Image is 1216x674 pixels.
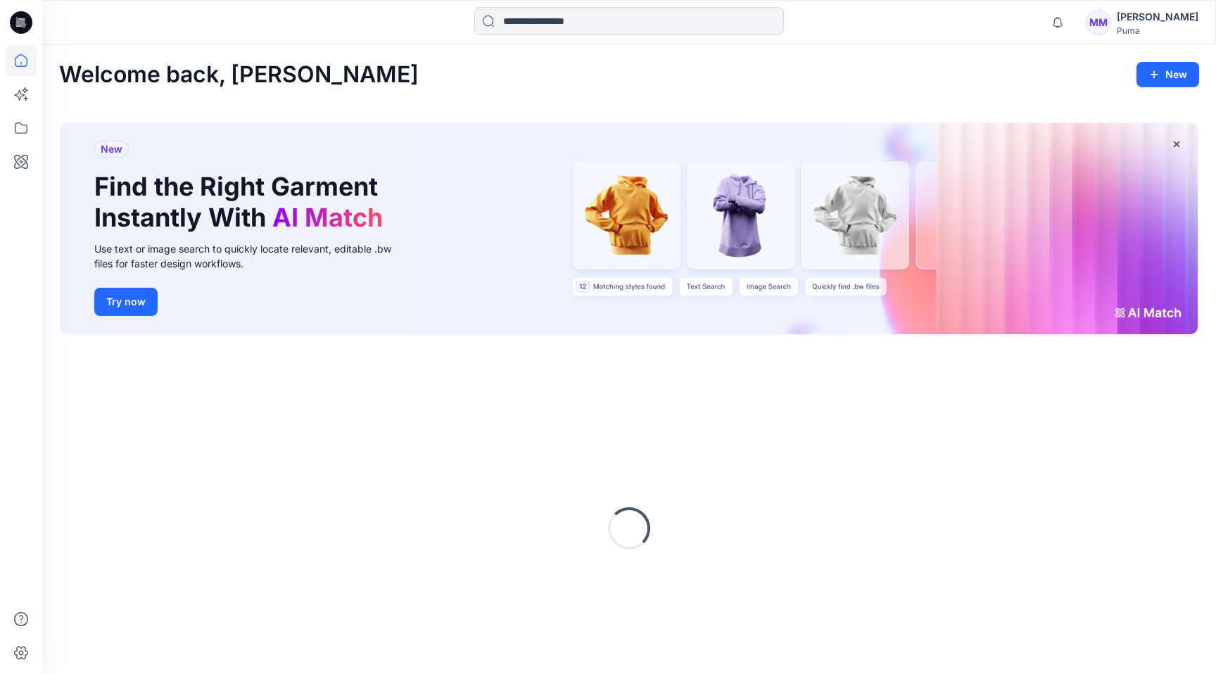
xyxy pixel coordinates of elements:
[1117,25,1198,36] div: Puma
[1117,8,1198,25] div: [PERSON_NAME]
[94,241,411,271] div: Use text or image search to quickly locate relevant, editable .bw files for faster design workflows.
[101,141,122,158] span: New
[1086,10,1111,35] div: MM
[1136,62,1199,87] button: New
[94,172,390,232] h1: Find the Right Garment Instantly With
[94,288,158,316] button: Try now
[59,62,419,88] h2: Welcome back, [PERSON_NAME]
[272,202,383,233] span: AI Match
